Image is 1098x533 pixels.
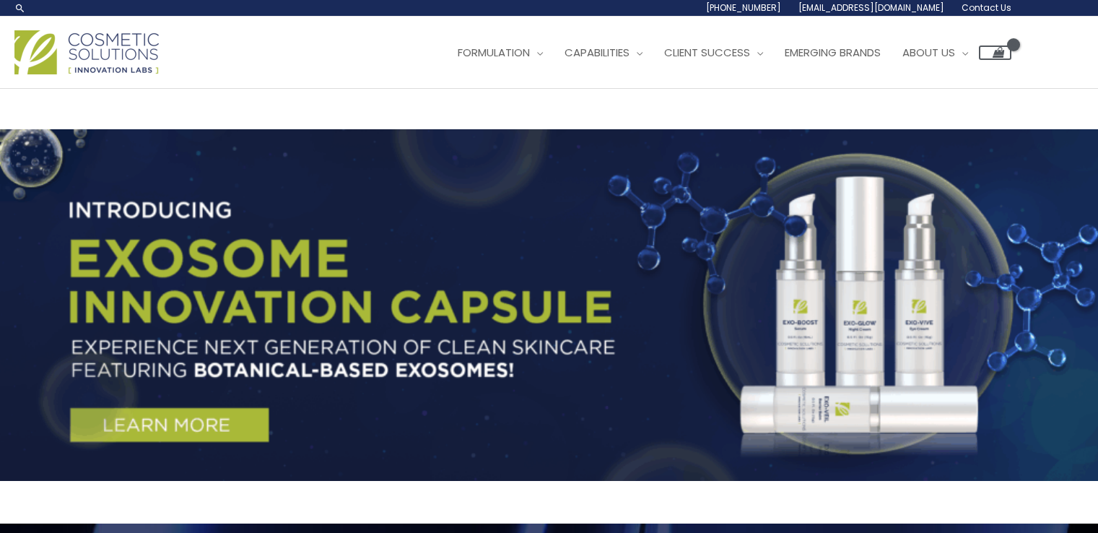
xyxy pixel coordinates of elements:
span: [PHONE_NUMBER] [706,1,781,14]
span: Capabilities [565,45,629,60]
a: Capabilities [554,31,653,74]
a: Client Success [653,31,774,74]
span: Emerging Brands [785,45,881,60]
img: Cosmetic Solutions Logo [14,30,159,74]
nav: Site Navigation [436,31,1011,74]
a: Emerging Brands [774,31,892,74]
span: Formulation [458,45,530,60]
span: [EMAIL_ADDRESS][DOMAIN_NAME] [798,1,944,14]
a: View Shopping Cart, empty [979,45,1011,60]
span: Contact Us [962,1,1011,14]
a: Search icon link [14,2,26,14]
span: Client Success [664,45,750,60]
span: About Us [902,45,955,60]
a: About Us [892,31,979,74]
a: Formulation [447,31,554,74]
